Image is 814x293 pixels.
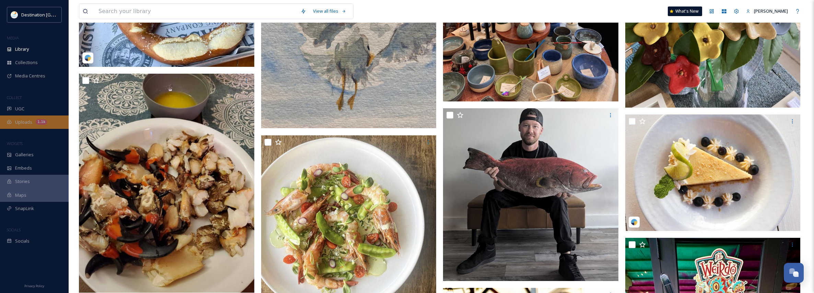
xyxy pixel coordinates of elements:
[15,46,29,52] span: Library
[7,227,21,232] span: SOCIALS
[15,73,45,79] span: Media Centres
[631,219,638,225] img: snapsea-logo.png
[754,8,788,14] span: [PERSON_NAME]
[443,108,618,281] img: ext_1749684989.23151_Chef@standrewsbodega.com-IMG_5027.jpeg
[784,263,804,283] button: Open Chat
[15,106,24,112] span: UGC
[15,165,32,171] span: Embeds
[24,281,44,290] a: Privacy Policy
[24,284,44,288] span: Privacy Policy
[95,4,297,19] input: Search your library
[310,4,350,18] a: View all files
[36,119,47,125] div: 1.1k
[7,95,22,100] span: COLLECT
[7,141,23,146] span: WIDGETS
[625,114,801,231] img: harrisonskitchenandbar-18431134801078157.jpeg
[15,151,34,158] span: Galleries
[11,11,18,18] img: download.png
[21,11,90,18] span: Destination [GEOGRAPHIC_DATA]
[15,119,32,125] span: Uploads
[743,4,791,18] a: [PERSON_NAME]
[84,54,91,61] img: snapsea-logo.png
[7,35,19,40] span: MEDIA
[15,238,30,244] span: Socials
[15,59,38,66] span: Collections
[15,205,34,212] span: SnapLink
[668,7,702,16] a: What's New
[15,192,26,198] span: Maps
[15,178,30,185] span: Stories
[79,74,254,293] img: 390-819x1024.jpg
